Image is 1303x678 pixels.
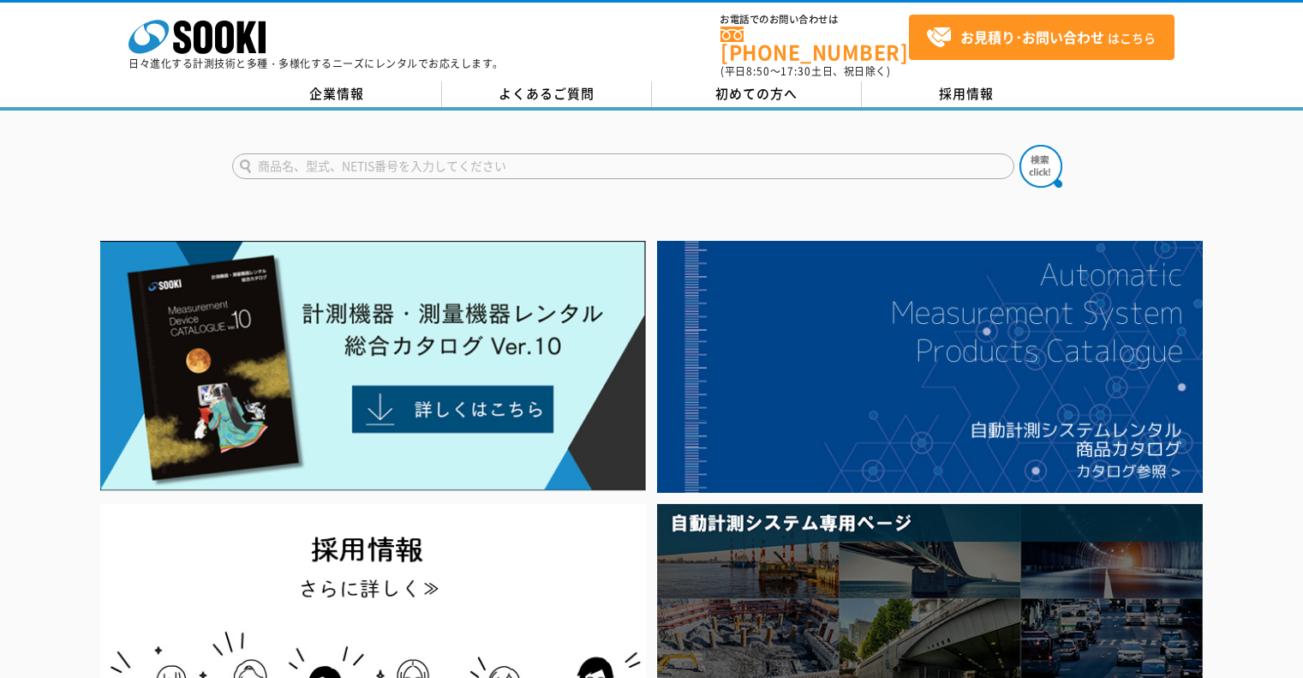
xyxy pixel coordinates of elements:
span: 初めての方へ [715,84,798,103]
a: 企業情報 [232,81,442,107]
img: btn_search.png [1019,145,1062,188]
p: 日々進化する計測技術と多種・多様化するニーズにレンタルでお応えします。 [129,58,504,69]
span: (平日 ～ 土日、祝日除く) [720,63,890,79]
a: よくあるご質問 [442,81,652,107]
a: お見積り･お問い合わせはこちら [909,15,1174,60]
a: 初めての方へ [652,81,862,107]
strong: お見積り･お問い合わせ [960,27,1104,47]
span: 17:30 [780,63,811,79]
img: Catalog Ver10 [100,241,646,491]
a: [PHONE_NUMBER] [720,27,909,62]
span: はこちら [926,25,1156,51]
input: 商品名、型式、NETIS番号を入力してください [232,153,1014,179]
span: お電話でのお問い合わせは [720,15,909,25]
span: 8:50 [746,63,770,79]
img: 自動計測システムカタログ [657,241,1203,493]
a: 採用情報 [862,81,1072,107]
